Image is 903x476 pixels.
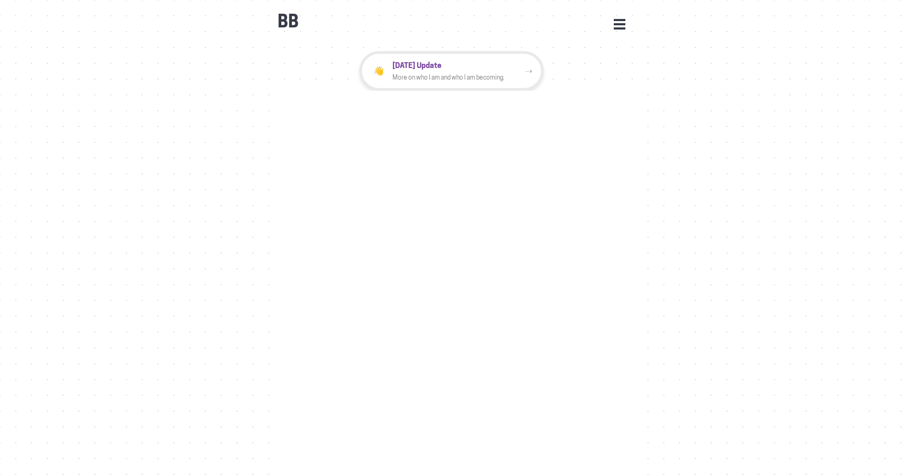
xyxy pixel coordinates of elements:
div: ➝ [525,63,533,79]
button: Open Menu [614,19,625,28]
p: [DATE] Update [392,59,525,71]
div: 👋 [370,63,387,80]
a: 👋[DATE] UpdateMore on who I am and who I am becoming.➝ [272,51,631,91]
p: More on who I am and who I am becoming. [392,72,525,83]
b: BB [278,11,299,32]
